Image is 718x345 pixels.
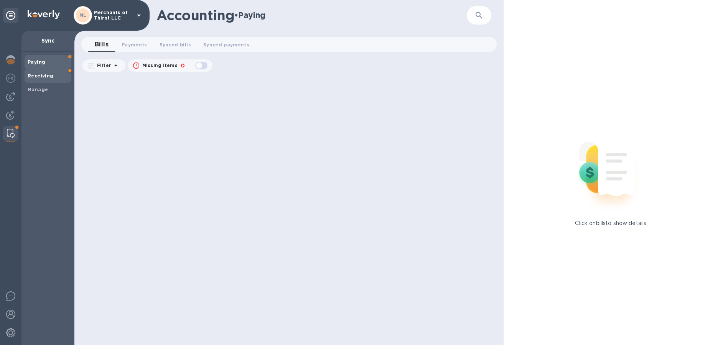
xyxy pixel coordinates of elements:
[3,8,18,23] div: Unpin categories
[122,41,147,49] span: Payments
[28,59,45,65] b: Paying
[28,87,48,92] b: Manage
[156,7,234,23] h1: Accounting
[79,12,87,18] b: ML
[128,59,212,72] button: Missing items0
[28,10,60,19] img: Logo
[203,41,249,49] span: Synced payments
[95,39,109,50] span: Bills
[94,62,111,69] p: Filter
[94,10,132,21] p: Merchants of Thirst LLC
[575,219,646,227] p: Click on bills to show details
[6,74,15,83] img: Foreign exchange
[160,41,191,49] span: Synced bills
[181,62,185,70] p: 0
[28,73,54,79] b: Receiving
[142,62,178,69] p: Missing items
[28,37,68,44] p: Sync
[234,10,265,20] h2: • Paying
